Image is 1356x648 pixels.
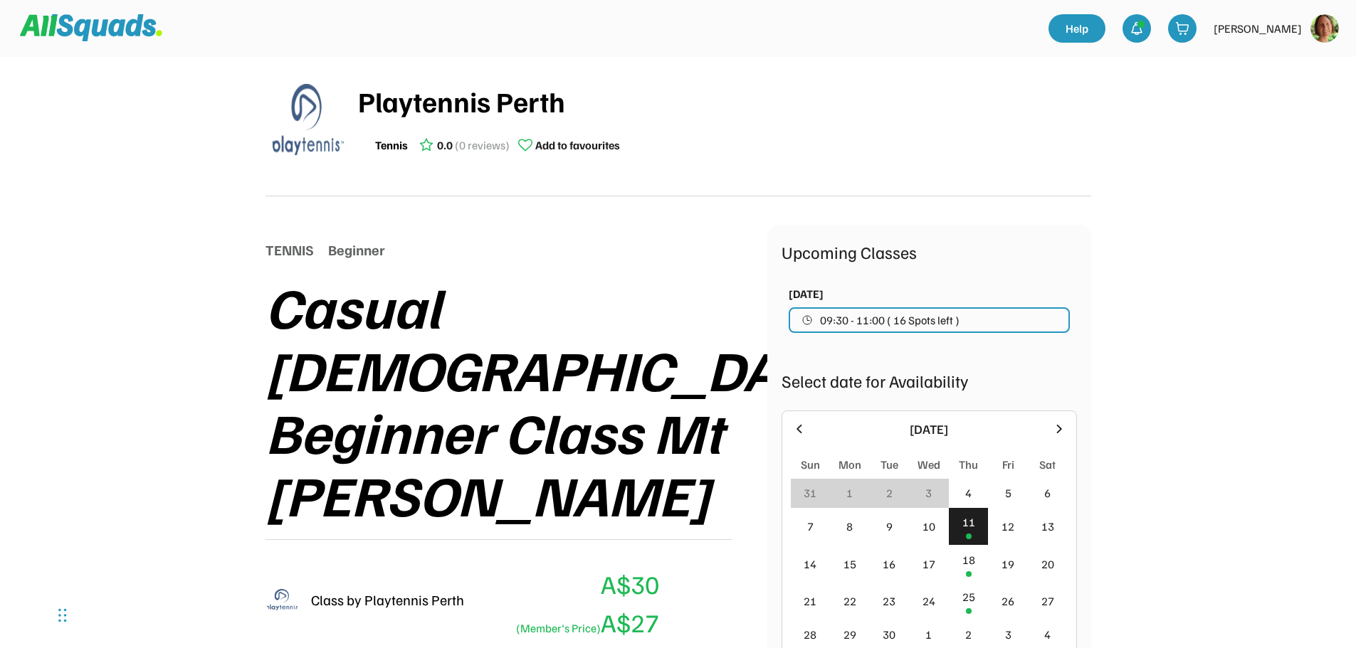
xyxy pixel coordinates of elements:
div: [PERSON_NAME] [1214,20,1302,37]
div: 22 [843,593,856,610]
div: 30 [883,626,895,643]
div: 29 [843,626,856,643]
div: 8 [846,518,853,535]
div: Fri [1002,456,1014,473]
img: playtennis%20blue%20logo%201.png [266,583,300,617]
div: 6 [1044,484,1051,501]
div: Sat [1039,456,1056,473]
div: 15 [843,556,856,573]
div: 1 [925,626,932,643]
div: 16 [883,556,895,573]
div: 7 [807,518,814,535]
div: 21 [804,593,816,610]
div: 20 [1041,556,1054,573]
div: 12 [1002,518,1014,535]
button: 09:30 - 11:00 ( 16 Spots left ) [789,307,1070,333]
div: 13 [1041,518,1054,535]
div: 19 [1002,556,1014,573]
div: 10 [923,518,935,535]
div: Tue [881,456,898,473]
div: 18 [962,551,975,568]
div: TENNIS [266,239,314,260]
div: 14 [804,556,816,573]
div: Add to favourites [535,137,620,154]
div: Playtennis Perth [358,80,1091,122]
img: shopping-cart-01%20%281%29.svg [1175,21,1189,36]
div: 31 [804,484,816,501]
div: 17 [923,556,935,573]
div: (0 reviews) [455,137,510,154]
div: 4 [965,484,972,501]
div: 1 [846,484,853,501]
div: 9 [886,518,893,535]
font: (Member's Price) [516,621,601,635]
div: Class by Playtennis Perth [311,589,464,610]
div: Thu [959,456,978,473]
span: 09:30 - 11:00 ( 16 Spots left ) [820,314,960,326]
div: A$30 [601,565,659,603]
div: Tennis [375,137,408,154]
div: Sun [801,456,820,473]
img: https%3A%2F%2F94044dc9e5d3b3599ffa5e2d56a015ce.cdn.bubble.io%2Ff1753666550835x999414334653816500%... [1310,14,1339,43]
div: Select date for Availability [782,368,1077,393]
div: 25 [962,588,975,605]
div: 4 [1044,626,1051,643]
div: 3 [925,484,932,501]
div: 27 [1041,593,1054,610]
div: 3 [1005,626,1011,643]
div: [DATE] [815,420,1044,439]
div: 11 [962,514,975,531]
div: [DATE] [789,285,824,302]
div: 5 [1005,484,1011,501]
div: 0.0 [437,137,453,154]
a: Help [1048,14,1105,43]
div: 23 [883,593,895,610]
img: Squad%20Logo.svg [20,14,162,41]
div: Beginner [328,239,385,260]
div: A$27 [511,603,659,642]
img: playtennis%20blue%20logo%201.png [273,84,344,155]
div: 28 [804,626,816,643]
div: Casual [DEMOGRAPHIC_DATA] Beginner Class Mt [PERSON_NAME] [266,275,857,525]
div: 2 [965,626,972,643]
div: 24 [923,593,935,610]
div: Wed [918,456,940,473]
div: Upcoming Classes [782,239,1077,265]
img: bell-03%20%281%29.svg [1130,21,1144,36]
div: 2 [886,484,893,501]
div: Mon [839,456,861,473]
div: 26 [1002,593,1014,610]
